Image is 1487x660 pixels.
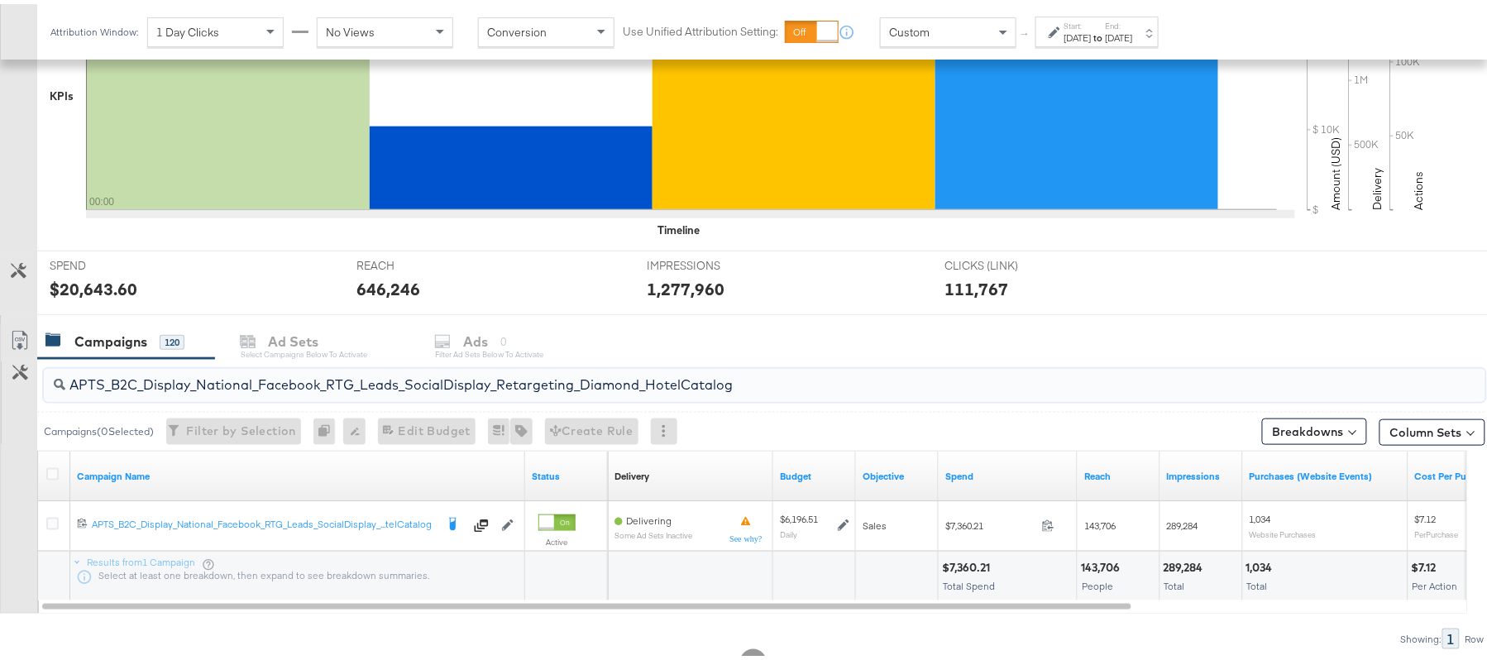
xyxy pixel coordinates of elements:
input: Search Campaigns by Name, ID or Objective [65,358,1354,390]
div: Row [1465,629,1485,641]
div: 646,246 [356,273,420,297]
button: Breakdowns [1262,414,1367,441]
div: $7,360.21 [942,556,995,572]
span: CLICKS (LINK) [944,254,1069,270]
div: APTS_B2C_Display_National_Facebook_RTG_Leads_SocialDisplay_...telCatalog [92,514,435,527]
span: Total [1247,576,1268,588]
span: 1 Day Clicks [156,21,219,36]
div: 111,767 [944,273,1008,297]
span: Conversion [487,21,547,36]
div: $20,643.60 [50,273,137,297]
span: No Views [326,21,375,36]
div: Delivery [614,466,649,479]
span: 143,706 [1084,515,1116,528]
strong: to [1092,27,1106,40]
div: [DATE] [1064,27,1092,41]
span: 289,284 [1167,515,1198,528]
a: Reflects the ability of your Ad Campaign to achieve delivery based on ad states, schedule and bud... [614,466,649,479]
a: The maximum amount you're willing to spend on your ads, on average each day or over the lifetime ... [780,466,849,479]
span: $7.12 [1415,509,1437,521]
text: Amount (USD) [1329,133,1344,206]
text: Actions [1412,167,1427,206]
label: Active [538,533,576,543]
div: $6,196.51 [780,509,818,522]
a: The total amount spent to date. [945,466,1071,479]
text: Delivery [1370,164,1385,206]
span: 1,034 [1250,509,1271,521]
sub: Per Purchase [1415,525,1459,535]
span: Total [1164,576,1185,588]
div: 1 [1442,624,1460,645]
span: IMPRESSIONS [648,254,772,270]
div: 1,277,960 [648,273,725,297]
sub: Website Purchases [1250,525,1317,535]
a: The number of people your ad was served to. [1084,466,1154,479]
label: Use Unified Attribution Setting: [623,20,778,36]
span: People [1082,576,1113,588]
div: $7.12 [1412,556,1442,572]
span: ↑ [1018,28,1034,34]
a: APTS_B2C_Display_National_Facebook_RTG_Leads_SocialDisplay_...telCatalog [92,514,435,530]
div: 0 [313,414,343,441]
div: Campaigns [74,328,147,347]
sub: Some Ad Sets Inactive [614,527,692,536]
div: Attribution Window: [50,22,139,34]
span: $7,360.21 [945,515,1035,528]
div: 289,284 [1164,556,1208,572]
a: Your campaign's objective. [863,466,932,479]
a: Shows the current state of your Ad Campaign. [532,466,601,479]
span: Delivering [626,510,672,523]
div: 120 [160,331,184,346]
label: End: [1106,17,1133,27]
div: KPIs [50,84,74,100]
span: Sales [863,515,887,528]
div: Showing: [1400,629,1442,641]
div: Campaigns ( 0 Selected) [44,420,154,435]
div: 1,034 [1246,556,1278,572]
a: The number of times your ad was served. On mobile apps an ad is counted as served the first time ... [1167,466,1236,479]
button: Column Sets [1379,415,1485,442]
label: Start: [1064,17,1092,27]
div: Timeline [657,218,700,234]
div: [DATE] [1106,27,1133,41]
sub: Daily [780,525,797,535]
span: REACH [356,254,481,270]
span: Custom [889,21,930,36]
span: SPEND [50,254,174,270]
span: Per Action [1413,576,1458,588]
div: 143,706 [1081,556,1125,572]
a: The number of times a purchase was made tracked by your Custom Audience pixel on your website aft... [1250,466,1402,479]
span: Total Spend [943,576,995,588]
a: Your campaign name. [77,466,519,479]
